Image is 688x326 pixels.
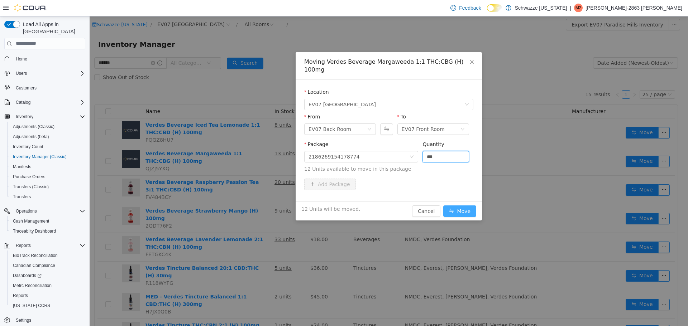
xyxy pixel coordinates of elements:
button: Purchase Orders [7,172,88,182]
div: EV07 Back Room [219,107,262,118]
label: Package [215,125,239,131]
button: Operations [1,206,88,216]
button: Home [1,54,88,64]
a: Dashboards [7,271,88,281]
span: Adjustments (Classic) [10,122,85,131]
span: Settings [13,316,85,325]
a: Manifests [10,162,34,171]
button: Metrc Reconciliation [7,281,88,291]
span: [US_STATE] CCRS [13,303,50,308]
a: Home [13,55,30,63]
span: Transfers [10,193,85,201]
a: Traceabilty Dashboard [10,227,59,235]
button: Catalog [13,98,33,107]
button: Canadian Compliance [7,261,88,271]
i: icon: down [371,111,375,116]
a: Settings [13,316,34,325]
button: Settings [1,315,88,325]
label: Location [215,73,239,78]
img: Cova [14,4,47,11]
button: Adjustments (Classic) [7,122,88,132]
i: icon: down [320,138,324,143]
button: Transfers (Classic) [7,182,88,192]
span: Metrc Reconciliation [13,283,52,288]
span: Reports [10,291,85,300]
span: Transfers (Classic) [13,184,49,190]
span: BioTrack Reconciliation [13,253,58,258]
span: Canadian Compliance [13,263,55,268]
span: Catalog [16,99,30,105]
span: Customers [13,83,85,92]
div: 2186269154178774 [219,135,270,146]
button: [US_STATE] CCRS [7,301,88,311]
span: Traceabilty Dashboard [13,228,56,234]
button: Customers [1,83,88,93]
span: 12 Units will be moved. [212,189,271,196]
span: Feedback [459,4,481,11]
button: Cancel [322,189,351,200]
button: Inventory Manager (Classic) [7,152,88,162]
span: Transfers (Classic) [10,183,85,191]
a: [US_STATE] CCRS [10,301,53,310]
span: Adjustments (beta) [13,134,49,140]
span: Washington CCRS [10,301,85,310]
span: Inventory [13,112,85,121]
i: icon: down [278,111,282,116]
span: Users [13,69,85,78]
span: Reports [16,243,31,248]
a: Purchase Orders [10,172,48,181]
p: [PERSON_NAME]-2863 [PERSON_NAME] [586,4,682,12]
button: Reports [13,241,34,250]
span: Dashboards [10,271,85,280]
span: Purchase Orders [13,174,46,180]
p: Schwazze [US_STATE] [515,4,567,12]
a: BioTrack Reconciliation [10,251,61,260]
span: Load All Apps in [GEOGRAPHIC_DATA] [20,21,85,35]
span: Operations [13,207,85,215]
button: Reports [7,291,88,301]
a: Cash Management [10,217,52,225]
button: Users [13,69,30,78]
span: Manifests [13,164,31,170]
button: Inventory Count [7,142,88,152]
button: Manifests [7,162,88,172]
button: Close [372,36,392,56]
span: Inventory [16,114,33,120]
label: Quantity [333,125,355,131]
button: Inventory [1,112,88,122]
span: Purchase Orders [10,172,85,181]
a: Transfers [10,193,34,201]
button: Operations [13,207,40,215]
button: Adjustments (beta) [7,132,88,142]
span: Operations [16,208,37,214]
div: EV07 Front Room [312,107,355,118]
button: Traceabilty Dashboard [7,226,88,236]
button: Inventory [13,112,36,121]
span: 12 Units available to move in this package [215,149,384,156]
button: Users [1,68,88,78]
span: Customers [16,85,37,91]
a: Dashboards [10,271,44,280]
a: Canadian Compliance [10,261,58,270]
button: Transfers [7,192,88,202]
a: Reports [10,291,31,300]
button: icon: swapMove [354,189,387,200]
span: Home [16,56,27,62]
span: Inventory Manager (Classic) [10,152,85,161]
span: Home [13,54,85,63]
span: M2 [575,4,582,12]
div: Matthew-2863 Turner [574,4,583,12]
span: Canadian Compliance [10,261,85,270]
i: icon: down [375,86,379,91]
div: Moving Verdes Beverage Margaweeda 1:1 THC:CBG (H) 100mg [215,42,384,57]
span: Reports [13,293,28,298]
a: Inventory Count [10,142,46,151]
span: Reports [13,241,85,250]
span: Cash Management [10,217,85,225]
span: Inventory Count [10,142,85,151]
input: Quantity [333,135,379,146]
span: Adjustments (beta) [10,132,85,141]
a: Adjustments (Classic) [10,122,57,131]
span: Inventory Manager (Classic) [13,154,67,160]
span: Catalog [13,98,85,107]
